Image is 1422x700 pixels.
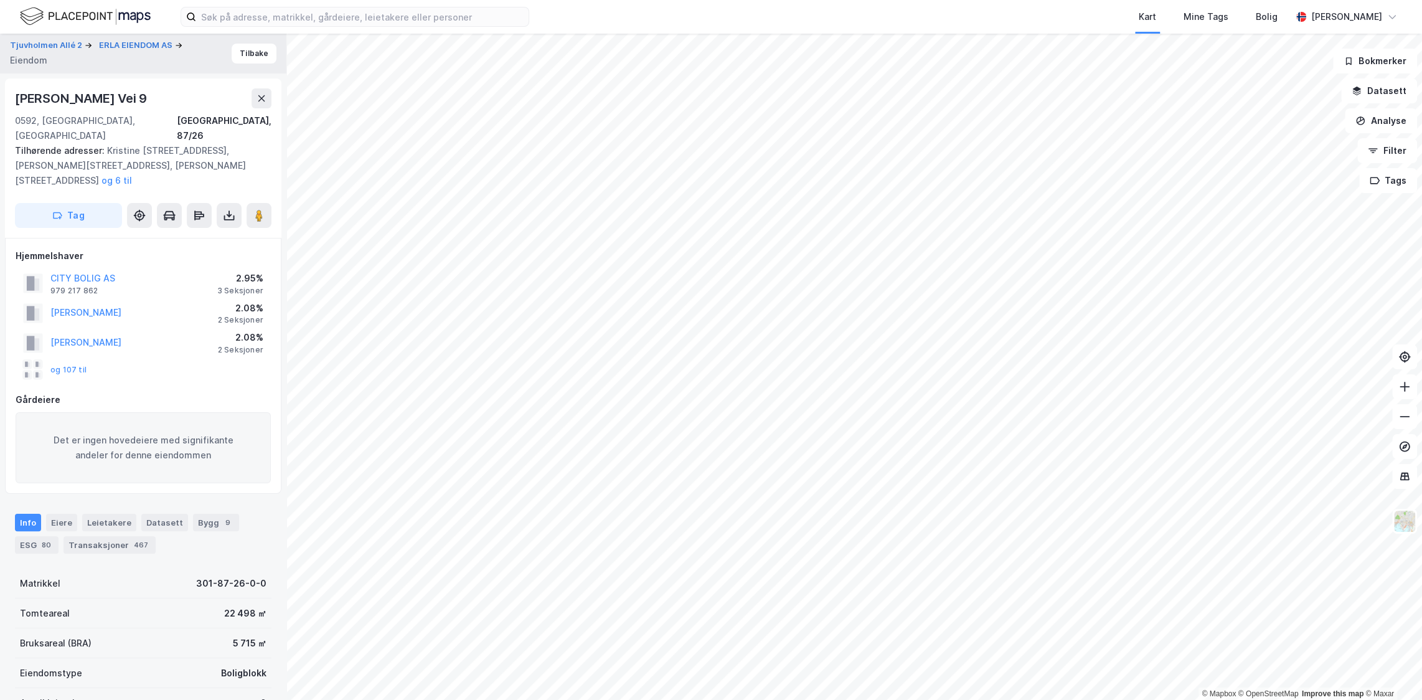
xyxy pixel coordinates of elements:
[1359,168,1417,193] button: Tags
[20,606,70,621] div: Tomteareal
[217,271,263,286] div: 2.95%
[1345,108,1417,133] button: Analyse
[20,576,60,591] div: Matrikkel
[15,203,122,228] button: Tag
[1360,640,1422,700] div: Kontrollprogram for chat
[196,576,266,591] div: 301-87-26-0-0
[10,53,47,68] div: Eiendom
[1311,9,1382,24] div: [PERSON_NAME]
[232,44,276,64] button: Tilbake
[1341,78,1417,103] button: Datasett
[141,514,188,531] div: Datasett
[218,301,263,316] div: 2.08%
[16,248,271,263] div: Hjemmelshaver
[218,315,263,325] div: 2 Seksjoner
[46,514,77,531] div: Eiere
[1184,9,1228,24] div: Mine Tags
[1139,9,1156,24] div: Kart
[233,636,266,651] div: 5 715 ㎡
[1238,689,1299,698] a: OpenStreetMap
[50,286,98,296] div: 979 217 862
[196,7,529,26] input: Søk på adresse, matrikkel, gårdeiere, leietakere eller personer
[1302,689,1363,698] a: Improve this map
[224,606,266,621] div: 22 498 ㎡
[1393,509,1416,533] img: Z
[15,536,59,554] div: ESG
[20,636,92,651] div: Bruksareal (BRA)
[20,666,82,681] div: Eiendomstype
[15,143,261,188] div: Kristine [STREET_ADDRESS], [PERSON_NAME][STREET_ADDRESS], [PERSON_NAME][STREET_ADDRESS]
[15,514,41,531] div: Info
[222,516,234,529] div: 9
[15,145,107,156] span: Tilhørende adresser:
[218,345,263,355] div: 2 Seksjoner
[1360,640,1422,700] iframe: Chat Widget
[15,88,149,108] div: [PERSON_NAME] Vei 9
[1256,9,1278,24] div: Bolig
[39,539,54,551] div: 80
[193,514,239,531] div: Bygg
[177,113,271,143] div: [GEOGRAPHIC_DATA], 87/26
[1357,138,1417,163] button: Filter
[15,113,177,143] div: 0592, [GEOGRAPHIC_DATA], [GEOGRAPHIC_DATA]
[131,539,151,551] div: 467
[221,666,266,681] div: Boligblokk
[64,536,156,554] div: Transaksjoner
[82,514,136,531] div: Leietakere
[99,39,175,52] button: ERLA EIENDOM AS
[217,286,263,296] div: 3 Seksjoner
[10,39,85,52] button: Tjuvholmen Allé 2
[218,330,263,345] div: 2.08%
[1333,49,1417,73] button: Bokmerker
[1202,689,1236,698] a: Mapbox
[20,6,151,27] img: logo.f888ab2527a4732fd821a326f86c7f29.svg
[16,412,271,483] div: Det er ingen hovedeiere med signifikante andeler for denne eiendommen
[16,392,271,407] div: Gårdeiere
